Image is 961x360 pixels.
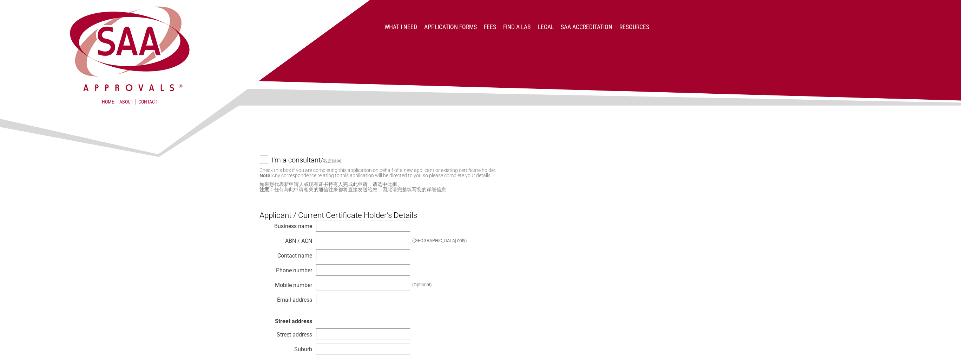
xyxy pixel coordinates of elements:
div: Street address [259,329,312,336]
small: Check this box if you are completing this application on behalf of a new applicant or existing ce... [259,167,496,178]
div: Suburb [259,344,312,351]
a: Home [102,99,114,105]
div: Phone number [259,265,312,272]
small: 我是顾问 [323,158,341,164]
div: Email address [259,295,312,302]
div: ([GEOGRAPHIC_DATA] only) [412,238,467,243]
h3: Applicant / Current Certificate Holder’s Details [259,199,702,220]
div: Contact name [259,251,312,258]
div: Business name [259,221,312,228]
a: Contact [138,99,157,105]
strong: 注意： [259,187,274,192]
label: / [272,156,702,164]
a: Legal [538,24,554,31]
div: ABN / ACN [259,236,312,243]
a: Resources [619,24,649,31]
div: (Optional) [412,282,432,287]
img: SAA Approvals [67,4,192,93]
a: About [117,99,136,105]
small: 如果您代表新申请人或现有证书持有人完成此申请，请选中此框。 任何与此申请相关的通信往来都将直接发送给您，因此请完整填写您的详细信息. [259,182,702,192]
a: Find a lab [503,24,531,31]
a: Fees [484,24,496,31]
a: Application Forms [424,24,477,31]
div: Mobile number [259,280,312,287]
strong: Note: [259,173,272,178]
a: SAA Accreditation [561,24,612,31]
strong: Street address [275,318,312,325]
a: What I Need [384,24,417,31]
